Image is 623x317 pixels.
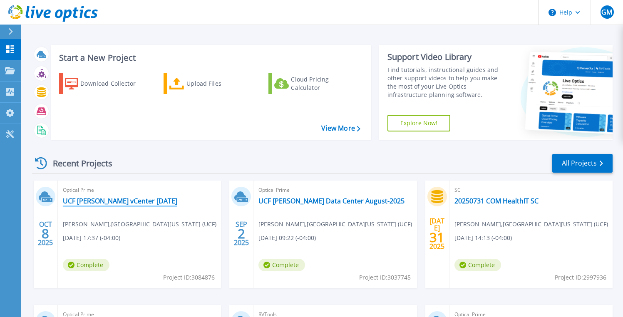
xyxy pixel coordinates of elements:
[59,73,152,94] a: Download Collector
[552,154,613,173] a: All Projects
[63,197,177,205] a: UCF [PERSON_NAME] vCenter [DATE]
[429,234,444,241] span: 31
[359,273,411,282] span: Project ID: 3037745
[163,273,215,282] span: Project ID: 3084876
[387,52,504,62] div: Support Video Library
[37,218,53,249] div: OCT 2025
[321,124,360,132] a: View More
[63,186,216,195] span: Optical Prime
[291,75,357,92] div: Cloud Pricing Calculator
[258,259,305,271] span: Complete
[454,259,501,271] span: Complete
[387,66,504,99] div: Find tutorials, instructional guides and other support videos to help you make the most of your L...
[454,233,512,243] span: [DATE] 14:13 (-04:00)
[63,220,216,229] span: [PERSON_NAME] , [GEOGRAPHIC_DATA][US_STATE] (UCF)
[258,197,405,205] a: UCF [PERSON_NAME] Data Center August-2025
[233,218,249,249] div: SEP 2025
[454,197,539,205] a: 20250731 COM HealthIT SC
[59,53,360,62] h3: Start a New Project
[63,259,109,271] span: Complete
[454,220,608,229] span: [PERSON_NAME] , [GEOGRAPHIC_DATA][US_STATE] (UCF)
[258,233,316,243] span: [DATE] 09:22 (-04:00)
[238,230,245,237] span: 2
[258,220,412,229] span: [PERSON_NAME] , [GEOGRAPHIC_DATA][US_STATE] (UCF)
[32,153,124,173] div: Recent Projects
[164,73,256,94] a: Upload Files
[186,75,253,92] div: Upload Files
[387,115,451,131] a: Explore Now!
[268,73,361,94] a: Cloud Pricing Calculator
[80,75,147,92] div: Download Collector
[429,218,445,249] div: [DATE] 2025
[454,186,608,195] span: SC
[63,233,120,243] span: [DATE] 17:37 (-04:00)
[42,230,49,237] span: 8
[258,186,412,195] span: Optical Prime
[601,9,612,15] span: GM
[555,273,606,282] span: Project ID: 2997936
